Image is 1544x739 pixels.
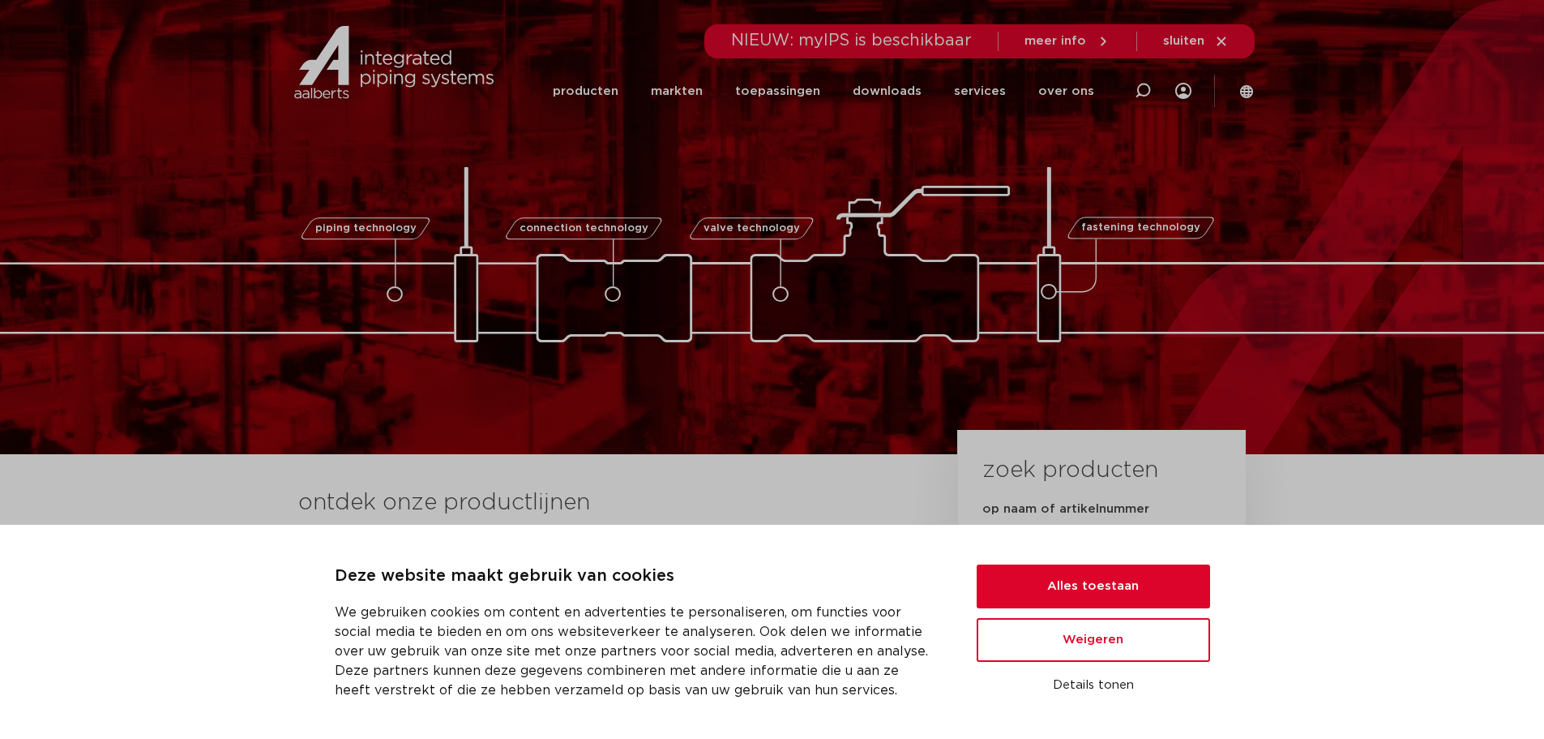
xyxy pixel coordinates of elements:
a: over ons [1038,60,1094,122]
a: downloads [853,60,922,122]
nav: Menu [553,60,1094,122]
span: valve technology [704,223,800,234]
span: meer info [1024,35,1086,47]
span: fastening technology [1081,223,1200,234]
a: producten [553,60,618,122]
a: services [954,60,1006,122]
a: sluiten [1163,34,1229,49]
a: markten [651,60,703,122]
button: Alles toestaan [977,565,1210,608]
span: sluiten [1163,35,1204,47]
label: op naam of artikelnummer [982,501,1149,518]
span: NIEUW: myIPS is beschikbaar [731,32,972,49]
a: toepassingen [735,60,820,122]
p: Deze website maakt gebruik van cookies [335,564,938,590]
h3: zoek producten [982,454,1158,487]
span: piping technology [315,223,417,234]
a: meer info [1024,34,1110,49]
h3: ontdek onze productlijnen [298,487,903,519]
span: connection technology [519,223,648,234]
button: Details tonen [977,672,1210,699]
p: We gebruiken cookies om content en advertenties te personaliseren, om functies voor social media ... [335,603,938,700]
div: my IPS [1175,73,1191,109]
button: Weigeren [977,618,1210,662]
